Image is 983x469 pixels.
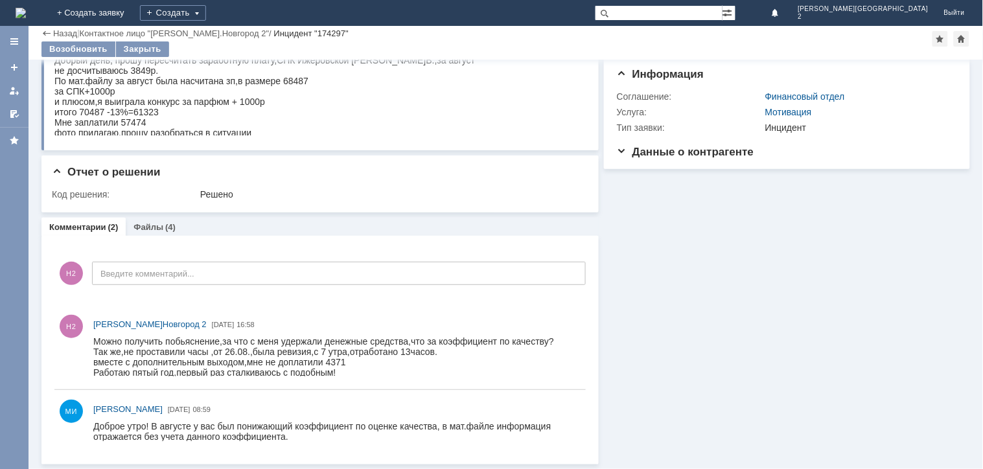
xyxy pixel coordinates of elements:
[93,403,163,416] a: [PERSON_NAME]
[16,8,26,18] a: Перейти на домашнюю страницу
[140,5,206,21] div: Создать
[212,321,235,328] span: [DATE]
[30,31,60,41] span: +1000р
[93,404,163,414] span: [PERSON_NAME]
[617,91,763,102] div: Соглашение:
[4,80,25,101] a: Мои заявки
[52,166,160,178] span: Отчет о решении
[77,28,79,38] div: |
[49,222,106,232] a: Комментарии
[723,6,735,18] span: Расширенный поиск
[165,222,176,232] div: (4)
[16,8,26,18] img: logo
[765,91,845,102] a: Финансовый отдел
[932,31,948,47] div: Добавить в избранное
[200,189,581,200] div: Решено
[93,319,207,329] span: [PERSON_NAME]Новгород 2
[954,31,969,47] div: Сделать домашней страницей
[798,13,929,21] span: 2
[60,262,83,285] span: Н2
[617,146,754,158] span: Данные о контрагенте
[765,122,951,133] div: Инцидент
[4,104,25,124] a: Мои согласования
[80,29,270,38] a: Контактное лицо "[PERSON_NAME].Новгород 2"
[80,29,274,38] div: /
[765,107,812,117] a: Мотивация
[617,122,763,133] div: Тип заявки:
[4,57,25,78] a: Создать заявку
[193,406,211,413] span: 08:59
[108,222,119,232] div: (2)
[274,29,349,38] div: Инцидент "174297"
[617,68,704,80] span: Информация
[168,406,191,413] span: [DATE]
[237,321,255,328] span: 16:58
[93,318,207,331] a: [PERSON_NAME]Новгород 2
[617,107,763,117] div: Услуга:
[52,189,198,200] div: Код решения:
[133,222,163,232] a: Файлы
[53,29,77,38] a: Назад
[798,5,929,13] span: [PERSON_NAME][GEOGRAPHIC_DATA]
